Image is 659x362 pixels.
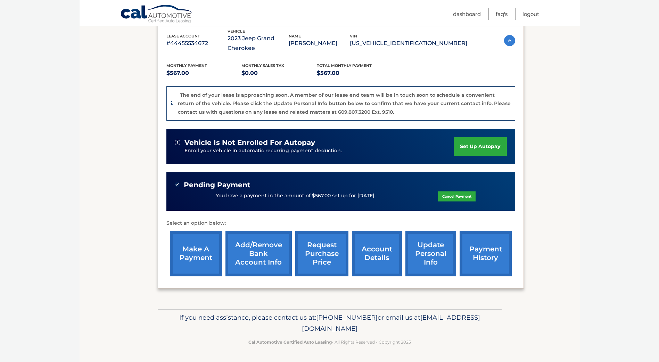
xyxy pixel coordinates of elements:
[460,231,512,276] a: payment history
[454,137,506,156] a: set up autopay
[228,29,245,34] span: vehicle
[241,68,317,78] p: $0.00
[184,138,315,147] span: vehicle is not enrolled for autopay
[175,140,180,145] img: alert-white.svg
[184,147,454,155] p: Enroll your vehicle in automatic recurring payment deduction.
[438,191,476,201] a: Cancel Payment
[248,339,332,345] strong: Cal Automotive Certified Auto Leasing
[496,8,508,20] a: FAQ's
[166,63,207,68] span: Monthly Payment
[166,68,242,78] p: $567.00
[317,68,392,78] p: $567.00
[453,8,481,20] a: Dashboard
[405,231,456,276] a: update personal info
[162,312,497,334] p: If you need assistance, please contact us at: or email us at
[228,34,289,53] p: 2023 Jeep Grand Cherokee
[225,231,292,276] a: Add/Remove bank account info
[350,38,467,48] p: [US_VEHICLE_IDENTIFICATION_NUMBER]
[504,35,515,46] img: accordion-active.svg
[166,34,200,38] span: lease account
[352,231,402,276] a: account details
[289,38,350,48] p: [PERSON_NAME]
[317,63,372,68] span: Total Monthly Payment
[289,34,301,38] span: name
[184,181,250,189] span: Pending Payment
[241,63,284,68] span: Monthly sales Tax
[162,338,497,346] p: - All Rights Reserved - Copyright 2025
[350,34,357,38] span: vin
[166,219,515,227] p: Select an option below:
[170,231,222,276] a: make a payment
[120,5,193,25] a: Cal Automotive
[316,313,378,321] span: [PHONE_NUMBER]
[175,182,180,187] img: check-green.svg
[522,8,539,20] a: Logout
[216,192,376,200] p: You have a payment in the amount of $567.00 set up for [DATE].
[166,38,228,48] p: #44455534672
[178,92,511,115] p: The end of your lease is approaching soon. A member of our lease end team will be in touch soon t...
[295,231,348,276] a: request purchase price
